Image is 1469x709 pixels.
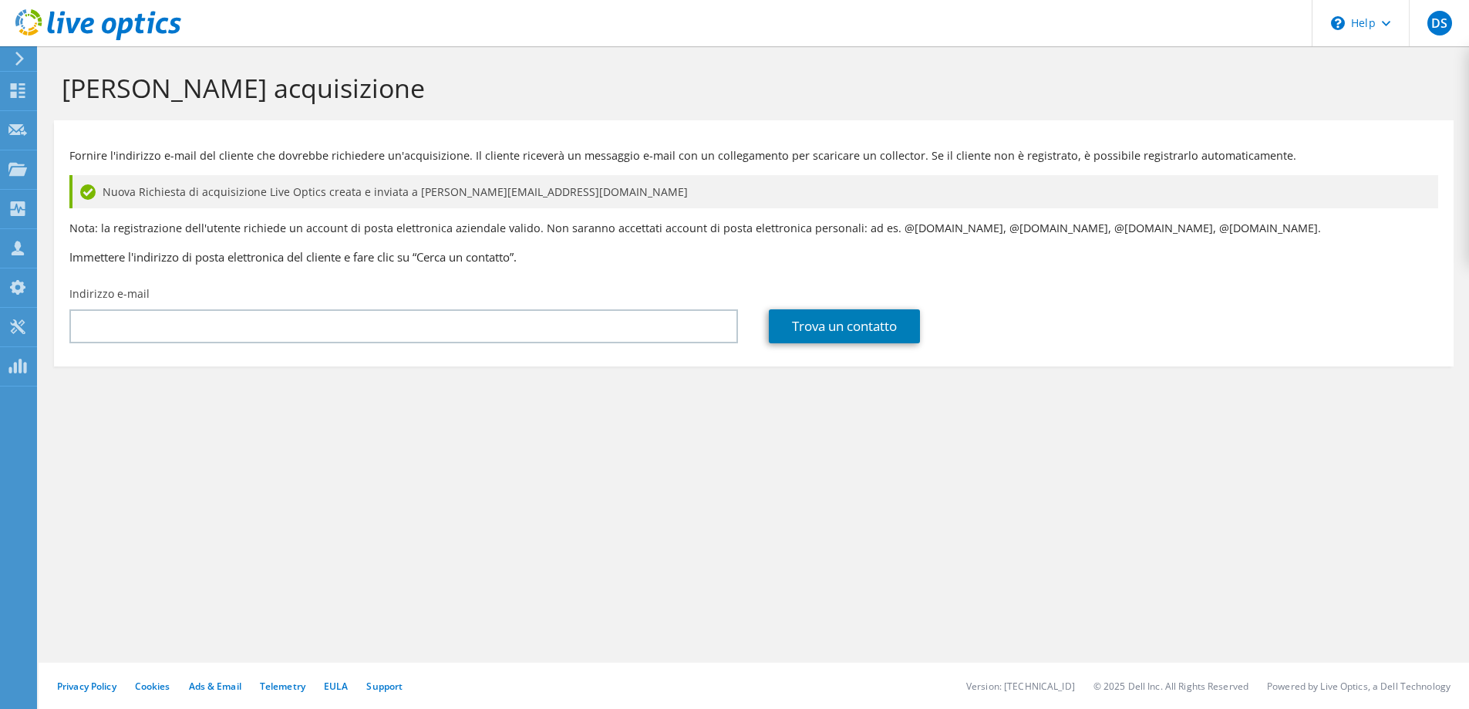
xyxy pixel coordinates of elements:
li: © 2025 Dell Inc. All Rights Reserved [1093,680,1248,693]
a: Privacy Policy [57,680,116,693]
a: Telemetry [260,680,305,693]
li: Powered by Live Optics, a Dell Technology [1267,680,1450,693]
h1: [PERSON_NAME] acquisizione [62,72,1438,104]
p: Nota: la registrazione dell'utente richiede un account di posta elettronica aziendale valido. Non... [69,220,1438,237]
li: Version: [TECHNICAL_ID] [966,680,1075,693]
span: Nuova Richiesta di acquisizione Live Optics creata e inviata a [PERSON_NAME][EMAIL_ADDRESS][DOMAI... [103,184,688,201]
a: Support [366,680,403,693]
span: DS [1427,11,1452,35]
a: Trova un contatto [769,309,920,343]
h3: Immettere l'indirizzo di posta elettronica del cliente e fare clic su “Cerca un contatto”. [69,248,1438,265]
a: Cookies [135,680,170,693]
p: Fornire l'indirizzo e-mail del cliente che dovrebbe richiedere un'acquisizione. Il cliente riceve... [69,147,1438,164]
label: Indirizzo e-mail [69,286,150,302]
svg: \n [1331,16,1345,30]
a: Ads & Email [189,680,241,693]
a: EULA [324,680,348,693]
